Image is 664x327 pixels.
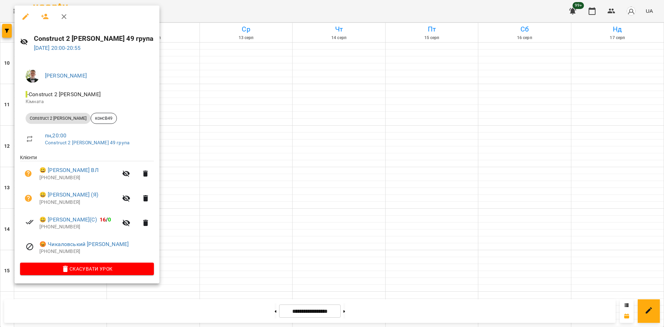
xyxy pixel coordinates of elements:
[100,216,111,223] b: /
[20,190,37,207] button: Візит ще не сплачено. Додати оплату?
[34,33,154,44] h6: Construct 2 [PERSON_NAME] 49 група
[45,132,66,139] a: пн , 20:00
[26,218,34,226] svg: Візит сплачено
[39,191,98,199] a: 😀 [PERSON_NAME] (Я)
[91,113,117,124] div: консВ49
[45,140,129,145] a: Construct 2 [PERSON_NAME] 49 група
[20,263,154,275] button: Скасувати Урок
[26,69,39,83] img: a36e7c9154db554d8e2cc68f12717264.jpg
[26,243,34,251] svg: Візит скасовано
[39,224,118,230] p: [PHONE_NUMBER]
[39,248,154,255] p: [PHONE_NUMBER]
[26,91,102,98] span: - Construct 2 [PERSON_NAME]
[34,45,81,51] a: [DATE] 20:00-20:55
[20,154,154,263] ul: Клієнти
[45,72,87,79] a: [PERSON_NAME]
[108,216,111,223] span: 0
[39,216,97,224] a: 😀 [PERSON_NAME](С)
[39,199,118,206] p: [PHONE_NUMBER]
[91,115,117,121] span: консВ49
[20,165,37,182] button: Візит ще не сплачено. Додати оплату?
[26,115,91,121] span: Construct 2 [PERSON_NAME]
[26,98,148,105] p: Кімната
[39,166,99,174] a: 😀 [PERSON_NAME] ВЛ
[39,174,118,181] p: [PHONE_NUMBER]
[39,240,129,248] a: 😡 Чикаловський [PERSON_NAME]
[100,216,106,223] span: 16
[26,265,148,273] span: Скасувати Урок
